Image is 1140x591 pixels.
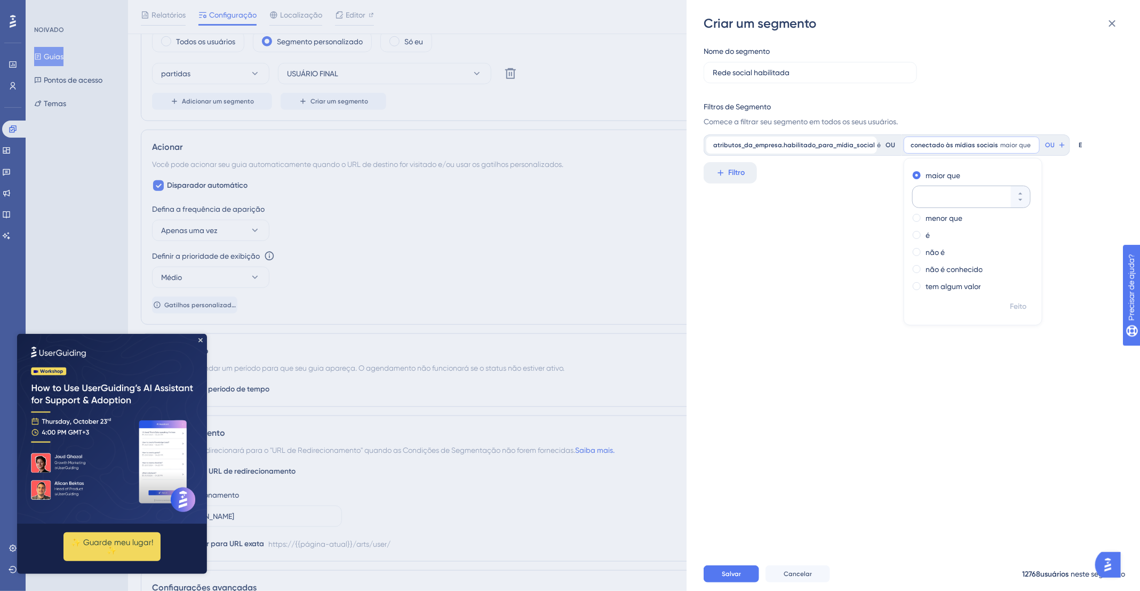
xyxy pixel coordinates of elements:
font: Cancelar [784,570,812,578]
font: Nome do segmento [704,47,770,55]
font: Feito [1010,302,1027,311]
font: não é [926,248,945,257]
font: neste segmento [1071,570,1125,578]
input: Nome do segmento [713,67,908,78]
font: atributos_da_empresa.habilitado_para_mídia_social [713,141,875,149]
font: Comece a filtrar seu segmento em todos os seus usuários. [704,117,898,126]
font: menor que [926,214,962,222]
div: Fechar visualização [181,4,186,9]
font: tem algum valor [926,282,981,291]
button: ✨ Guarde meu lugar!✨ [46,198,144,227]
font: é [926,231,930,239]
font: usuários [1040,570,1069,579]
button: OU [1044,137,1067,154]
font: Filtro [729,168,745,177]
font: conectado às mídias sociais [911,141,998,149]
font: Criar um segmento [704,15,816,31]
font: é [877,141,881,149]
font: Salvar [722,570,741,578]
iframe: Iniciador do Assistente de IA do UserGuiding [1095,549,1127,581]
font: E [1079,141,1082,149]
font: maior que [1000,141,1031,149]
font: ✨ Guarde meu lugar!✨ [54,204,136,221]
font: Precisar de ajuda? [25,5,92,13]
button: Filtro [704,162,757,183]
font: Filtros de Segmento [704,102,771,111]
button: Salvar [704,565,759,582]
font: OU [1045,141,1055,149]
button: Feito [1003,297,1033,316]
button: Cancelar [766,565,830,582]
font: 12768 [1022,570,1040,579]
font: OU [886,141,895,149]
font: maior que [926,171,960,180]
font: não é conhecido [926,265,983,274]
